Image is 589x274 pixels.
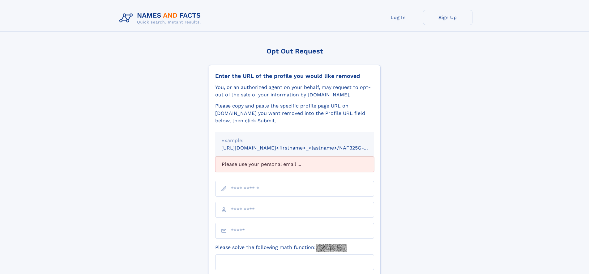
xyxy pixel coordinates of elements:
div: Example: [221,137,368,144]
img: Logo Names and Facts [117,10,206,27]
div: Opt Out Request [209,47,381,55]
div: Please copy and paste the specific profile page URL on [DOMAIN_NAME] you want removed into the Pr... [215,102,374,124]
div: You, or an authorized agent on your behalf, may request to opt-out of the sale of your informatio... [215,84,374,99]
a: Log In [373,10,423,25]
div: Please use your personal email ... [215,157,374,172]
small: [URL][DOMAIN_NAME]<firstname>_<lastname>/NAF325G-xxxxxxxx [221,145,386,151]
label: Please solve the following math function: [215,244,347,252]
div: Enter the URL of the profile you would like removed [215,73,374,79]
a: Sign Up [423,10,472,25]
